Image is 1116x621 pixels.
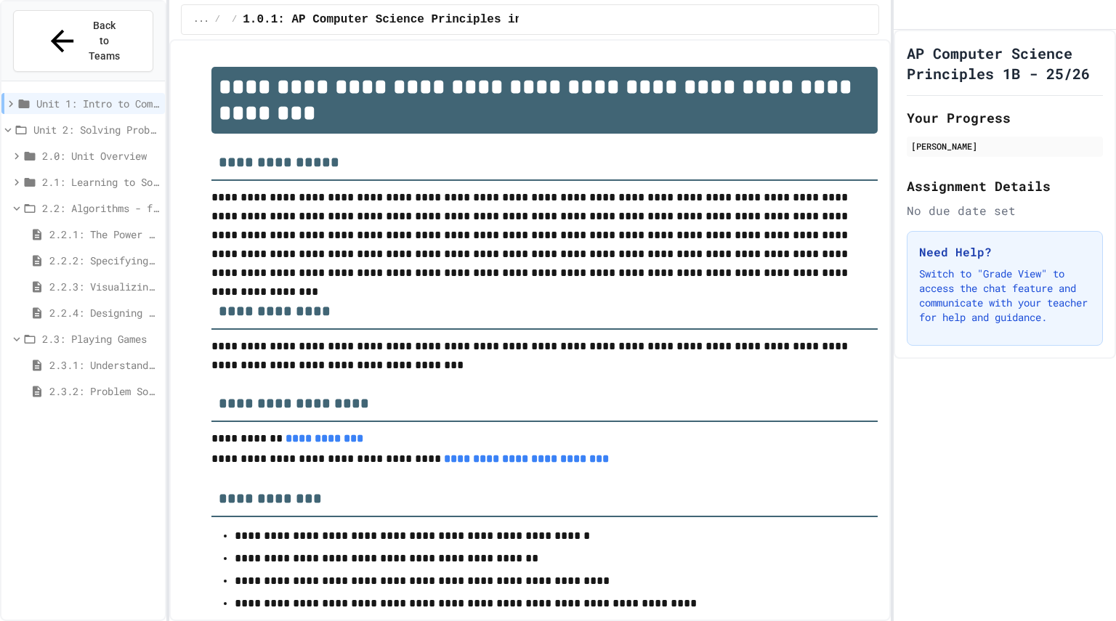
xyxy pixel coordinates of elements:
span: 2.2.4: Designing Flowcharts [49,305,159,320]
span: 2.2.1: The Power of Algorithms [49,227,159,242]
span: 2.0: Unit Overview [42,148,159,163]
span: Unit 2: Solving Problems in Computer Science [33,122,159,137]
span: / [232,14,237,25]
p: Switch to "Grade View" to access the chat feature and communicate with your teacher for help and ... [919,267,1091,325]
span: Back to Teams [88,18,122,64]
span: 2.2.3: Visualizing Logic with Flowcharts [49,279,159,294]
span: 2.2.2: Specifying Ideas with Pseudocode [49,253,159,268]
span: 2.1: Learning to Solve Hard Problems [42,174,159,190]
h1: AP Computer Science Principles 1B - 25/26 [907,43,1103,84]
div: No due date set [907,202,1103,219]
span: 2.2: Algorithms - from Pseudocode to Flowcharts [42,200,159,216]
span: 2.3: Playing Games [42,331,159,346]
h2: Your Progress [907,107,1103,128]
span: 2.3.1: Understanding Games with Flowcharts [49,357,159,373]
h2: Assignment Details [907,176,1103,196]
div: [PERSON_NAME] [911,139,1099,153]
span: / [215,14,220,25]
button: Back to Teams [13,10,153,72]
span: ... [193,14,209,25]
span: 2.3.2: Problem Solving Reflection [49,383,159,399]
span: 1.0.1: AP Computer Science Principles in Python Course Syllabus [243,11,682,28]
span: Unit 1: Intro to Computer Science [36,96,159,111]
h3: Need Help? [919,243,1091,261]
